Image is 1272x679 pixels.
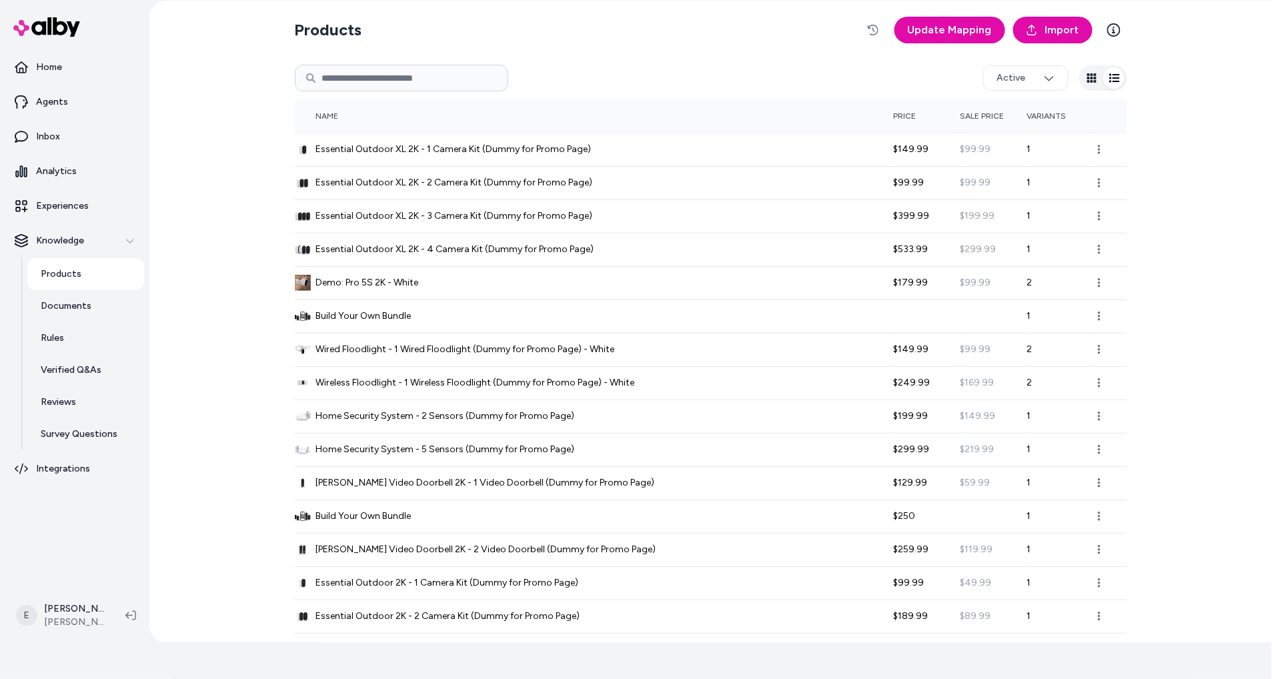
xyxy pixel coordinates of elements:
[894,333,961,366] td: $149.99
[894,566,961,600] td: $99.99
[1027,533,1094,566] td: 1
[5,86,144,118] a: Agents
[41,364,101,377] p: Verified Q&As
[295,141,311,157] img: Essential Outdoor XL 2K - 1 Camera Kit (Dummy for Promo Page)
[16,605,37,626] span: E
[295,308,311,324] img: Build Your Own Bundle
[36,61,62,74] p: Home
[295,408,311,424] img: Home Security System - 2 Sensors (Dummy for Promo Page)
[961,577,992,588] span: $49.99
[27,290,144,322] a: Documents
[41,428,117,441] p: Survey Questions
[961,610,991,622] span: $89.99
[1027,433,1094,466] td: 1
[894,133,961,166] td: $149.99
[983,65,1069,91] button: Active
[894,166,961,199] td: $99.99
[295,241,311,257] img: Essential Outdoor XL 2K - 4 Camera Kit (Dummy for Promo Page)
[961,277,991,288] span: $99.99
[1027,133,1094,166] td: 1
[1027,333,1094,366] td: 2
[894,500,961,533] td: $250
[316,543,656,556] span: [PERSON_NAME] Video Doorbell 2K - 2 Video Doorbell (Dummy for Promo Page)
[316,376,635,390] span: Wireless Floodlight - 1 Wireless Floodlight (Dummy for Promo Page) - White
[894,266,961,299] td: $179.99
[316,443,575,456] span: Home Security System - 5 Sensors (Dummy for Promo Page)
[8,594,115,637] button: E[PERSON_NAME][PERSON_NAME] Prod
[894,400,961,433] td: $199.99
[13,17,80,37] img: alby Logo
[1027,266,1094,299] td: 2
[44,616,104,629] span: [PERSON_NAME] Prod
[316,309,412,323] span: Build Your Own Bundle
[295,208,311,224] img: Essential Outdoor XL 2K - 3 Camera Kit (Dummy for Promo Page)
[316,610,580,623] span: Essential Outdoor 2K - 2 Camera Kit (Dummy for Promo Page)
[316,111,339,121] span: Name
[41,299,91,313] p: Documents
[27,354,144,386] a: Verified Q&As
[5,51,144,83] a: Home
[295,608,311,624] img: Essential Outdoor 2K - 2 Camera Kit (Dummy for Promo Page)
[961,377,995,388] span: $169.99
[5,190,144,222] a: Experiences
[36,95,68,109] p: Agents
[295,575,311,591] img: Essential Outdoor 2K - 1 Camera Kit (Dummy for Promo Page)
[1027,111,1127,121] div: Variants
[894,17,1005,43] a: Update Mapping
[316,143,592,156] span: Essential Outdoor XL 2K - 1 Camera Kit (Dummy for Promo Page)
[961,177,991,188] span: $99.99
[961,243,997,255] span: $299.99
[961,344,991,355] span: $99.99
[908,22,992,38] span: Update Mapping
[27,418,144,450] a: Survey Questions
[961,210,995,221] span: $199.99
[27,322,144,354] a: Rules
[1027,566,1094,600] td: 1
[1045,22,1079,38] span: Import
[5,453,144,485] a: Integrations
[1027,500,1094,533] td: 1
[961,477,991,488] span: $59.99
[316,576,579,590] span: Essential Outdoor 2K - 1 Camera Kit (Dummy for Promo Page)
[295,542,311,558] img: Arlo Video Doorbell 2K - 2 Video Doorbell (Dummy for Promo Page)
[1027,466,1094,500] td: 1
[1027,366,1094,400] td: 2
[316,276,419,289] span: Demo: Pro 5S 2K - White
[41,331,64,345] p: Rules
[295,475,311,491] img: Arlo Video Doorbell 2K - 1 Video Doorbell (Dummy for Promo Page)
[1027,400,1094,433] td: 1
[295,275,311,291] img: Demo: Pro 5S 2K - White
[894,233,961,266] td: $533.99
[961,143,991,155] span: $99.99
[36,234,84,247] p: Knowledge
[36,165,77,178] p: Analytics
[44,602,104,616] p: [PERSON_NAME]
[295,642,311,658] img: Essential Outdoor 2K - 3 Camera Kit (Dummy for Promo Page)
[27,386,144,418] a: Reviews
[961,444,995,455] span: $219.99
[316,243,594,256] span: Essential Outdoor XL 2K - 4 Camera Kit (Dummy for Promo Page)
[961,410,996,422] span: $149.99
[41,396,76,409] p: Reviews
[1027,233,1094,266] td: 1
[295,508,311,524] img: Build Your Own Bundle
[961,111,1061,121] div: Sale Price
[1027,166,1094,199] td: 1
[295,175,311,191] img: Essential Outdoor XL 2K - 2 Camera Kit (Dummy for Promo Page)
[316,209,593,223] span: Essential Outdoor XL 2K - 3 Camera Kit (Dummy for Promo Page)
[36,130,60,143] p: Inbox
[5,155,144,187] a: Analytics
[894,111,994,121] div: Price
[295,442,311,458] img: Home Security System - 5 Sensors (Dummy for Promo Page)
[316,510,412,523] span: Build Your Own Bundle
[36,462,90,476] p: Integrations
[5,121,144,153] a: Inbox
[894,633,961,666] td: $269.99
[1013,17,1093,43] a: Import
[316,476,655,490] span: [PERSON_NAME] Video Doorbell 2K - 1 Video Doorbell (Dummy for Promo Page)
[36,199,89,213] p: Experiences
[295,342,311,358] img: Wired Floodlight - 1 Wired Floodlight (Dummy for Promo Page) - White
[894,600,961,633] td: $189.99
[27,258,144,290] a: Products
[1027,633,1094,666] td: 1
